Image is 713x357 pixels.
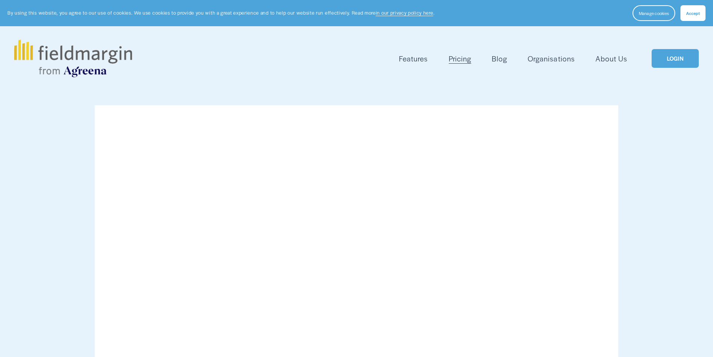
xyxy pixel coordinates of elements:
a: Blog [492,52,507,65]
a: in our privacy policy here [376,9,433,16]
a: folder dropdown [399,52,428,65]
button: Manage cookies [633,5,675,21]
a: About Us [595,52,627,65]
a: LOGIN [652,49,699,68]
span: Features [399,53,428,64]
span: Accept [686,10,700,16]
a: Organisations [528,52,575,65]
span: Manage cookies [639,10,669,16]
a: Pricing [449,52,471,65]
p: By using this website, you agree to our use of cookies. We use cookies to provide you with a grea... [7,9,435,16]
button: Accept [680,5,706,21]
img: fieldmargin.com [14,40,132,77]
